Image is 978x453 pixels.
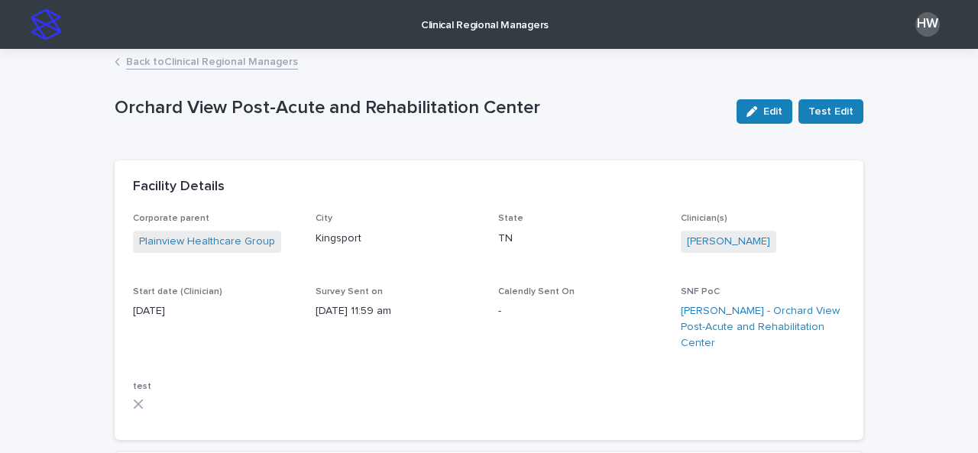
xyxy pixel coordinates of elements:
a: Back toClinical Regional Managers [126,52,298,70]
span: Clinician(s) [681,214,727,223]
p: [DATE] 11:59 am [316,303,480,319]
span: SNF PoC [681,287,720,296]
img: stacker-logo-s-only.png [31,9,61,40]
span: Test Edit [808,104,853,119]
p: [DATE] [133,303,297,319]
span: Calendly Sent On [498,287,575,296]
span: Corporate parent [133,214,209,223]
p: TN [498,231,662,247]
span: Survey Sent on [316,287,383,296]
button: Test Edit [798,99,863,124]
span: test [133,382,151,391]
span: State [498,214,523,223]
a: [PERSON_NAME] [687,234,770,250]
h2: Facility Details [133,179,225,196]
p: Kingsport [316,231,480,247]
span: City [316,214,332,223]
span: Edit [763,106,782,117]
span: Start date (Clinician) [133,287,222,296]
div: HW [915,12,940,37]
p: Orchard View Post-Acute and Rehabilitation Center [115,97,724,119]
button: Edit [737,99,792,124]
a: [PERSON_NAME] - Orchard View Post-Acute and Rehabilitation Center [681,303,845,351]
a: Plainview Healthcare Group [139,234,275,250]
p: - [498,303,662,319]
